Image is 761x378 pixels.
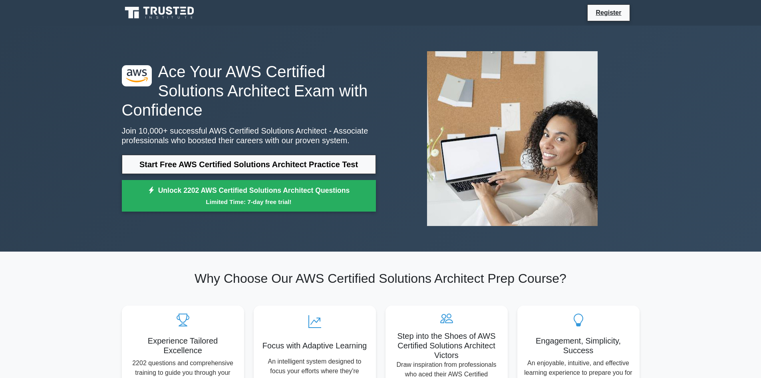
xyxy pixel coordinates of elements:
[260,341,370,350] h5: Focus with Adaptive Learning
[122,126,376,145] p: Join 10,000+ successful AWS Certified Solutions Architect - Associate professionals who boosted t...
[591,8,626,18] a: Register
[122,155,376,174] a: Start Free AWS Certified Solutions Architect Practice Test
[122,180,376,212] a: Unlock 2202 AWS Certified Solutions Architect QuestionsLimited Time: 7-day free trial!
[128,336,238,355] h5: Experience Tailored Excellence
[132,197,366,206] small: Limited Time: 7-day free trial!
[122,271,640,286] h2: Why Choose Our AWS Certified Solutions Architect Prep Course?
[524,336,633,355] h5: Engagement, Simplicity, Success
[122,62,376,120] h1: Ace Your AWS Certified Solutions Architect Exam with Confidence
[392,331,501,360] h5: Step into the Shoes of AWS Certified Solutions Architect Victors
